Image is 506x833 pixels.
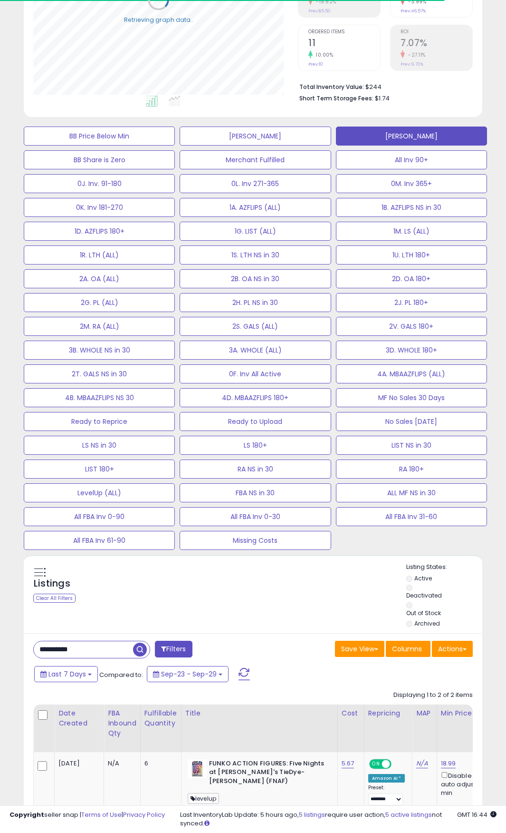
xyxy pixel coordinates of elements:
[416,708,432,718] div: MAP
[336,341,487,360] button: 3D. WHOLE 180+
[336,507,487,526] button: All FBA Inv 31-60
[414,619,440,627] label: Archived
[24,507,175,526] button: All FBA Inv 0-90
[10,810,44,819] strong: Copyright
[180,460,331,479] button: RA NS in 30
[188,793,219,804] span: levelup
[441,708,490,718] div: Min Price
[24,269,175,288] button: 2A. OA (ALL)
[336,364,487,383] button: 4A. MBAAZFLIPS (ALL)
[188,759,207,778] img: 51dqZisIN0L._SL40_.jpg
[336,269,487,288] button: 2D. OA 180+
[336,150,487,169] button: All Inv 90+
[342,759,354,768] a: 5.67
[390,760,405,768] span: OFF
[180,293,331,312] button: 2H. PL NS in 30
[406,591,442,599] label: Deactivated
[180,412,331,431] button: Ready to Upload
[180,341,331,360] button: 3A. WHOLE (ALL)
[209,759,325,788] b: FUNKO ACTION FIGURES: Five Nights at [PERSON_NAME]'s TieDye- [PERSON_NAME] (FNAF)
[336,412,487,431] button: No Sales [DATE]
[123,810,165,819] a: Privacy Policy
[313,51,333,59] small: 10.00%
[144,759,174,768] div: 6
[155,641,192,657] button: Filters
[414,574,432,582] label: Active
[386,641,430,657] button: Columns
[180,127,331,146] button: [PERSON_NAME]
[180,150,331,169] button: Merchant Fulfilled
[385,810,432,819] a: 5 active listings
[392,644,422,654] span: Columns
[336,198,487,217] button: 1B. AZFLIPS NS in 30
[24,388,175,407] button: 4B. MBAAZFLIPS NS 30
[299,83,364,91] b: Total Inventory Value:
[406,609,441,617] label: Out of Stock
[336,483,487,502] button: ALL MF NS in 30
[58,759,96,768] div: [DATE]
[10,811,165,820] div: seller snap | |
[441,770,487,798] div: Disable auto adjust min
[24,293,175,312] button: 2G. PL (ALL)
[180,483,331,502] button: FBA NS in 30
[308,8,331,14] small: Prev: $5.50
[24,245,175,265] button: 1R. LTH (ALL)
[308,38,380,50] h2: 11
[342,708,360,718] div: Cost
[24,198,175,217] button: 0K. Inv 181-270
[336,293,487,312] button: 2J. PL 180+
[34,666,98,682] button: Last 7 Days
[81,810,122,819] a: Terms of Use
[416,759,428,768] a: N/A
[147,666,229,682] button: Sep-23 - Sep-29
[24,222,175,241] button: 1D. AZFLIPS 180+
[457,810,496,819] span: 2025-10-7 16:44 GMT
[124,16,193,24] div: Retrieving graph data..
[24,150,175,169] button: BB Share is Zero
[24,127,175,146] button: BB Price Below Min
[336,388,487,407] button: MF No Sales 30 Days
[308,29,380,35] span: Ordered Items
[336,222,487,241] button: 1M. LS (ALL)
[368,708,409,718] div: Repricing
[336,460,487,479] button: RA 180+
[24,531,175,550] button: All FBA Inv 61-90
[401,61,423,67] small: Prev: 9.70%
[336,317,487,336] button: 2V. GALS 180+
[401,8,426,14] small: Prev: 46.57%
[180,198,331,217] button: 1A. AZFLIPS (ALL)
[24,460,175,479] button: LIST 180+
[375,94,390,103] span: $1.74
[406,563,482,572] p: Listing States:
[308,61,323,67] small: Prev: 10
[33,594,76,603] div: Clear All Filters
[336,127,487,146] button: [PERSON_NAME]
[180,436,331,455] button: LS 180+
[144,708,177,728] div: Fulfillable Quantity
[24,483,175,502] button: LevelUp (ALL)
[24,412,175,431] button: Ready to Reprice
[180,269,331,288] button: 2B. OA NS in 30
[48,669,86,679] span: Last 7 Days
[180,174,331,193] button: 0L. Inv 271-365
[24,341,175,360] button: 3B. WHOLE NS in 30
[108,759,133,768] div: N/A
[299,94,373,102] b: Short Term Storage Fees:
[393,691,473,700] div: Displaying 1 to 2 of 2 items
[24,317,175,336] button: 2M. RA (ALL)
[299,80,466,92] li: $244
[180,317,331,336] button: 2S. GALS (ALL)
[180,811,496,828] div: Last InventoryLab Update: 5 hours ago, require user action, not synced.
[432,641,473,657] button: Actions
[161,669,217,679] span: Sep-23 - Sep-29
[335,641,384,657] button: Save View
[180,245,331,265] button: 1S. LTH NS in 30
[180,507,331,526] button: All FBA Inv 0-30
[24,364,175,383] button: 2T. GALS NS in 30
[336,245,487,265] button: 1U. LTH 180+
[180,531,331,550] button: Missing Costs
[336,174,487,193] button: 0M. Inv 365+
[24,174,175,193] button: 0J. Inv. 91-180
[405,51,426,59] small: -27.11%
[401,29,472,35] span: ROI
